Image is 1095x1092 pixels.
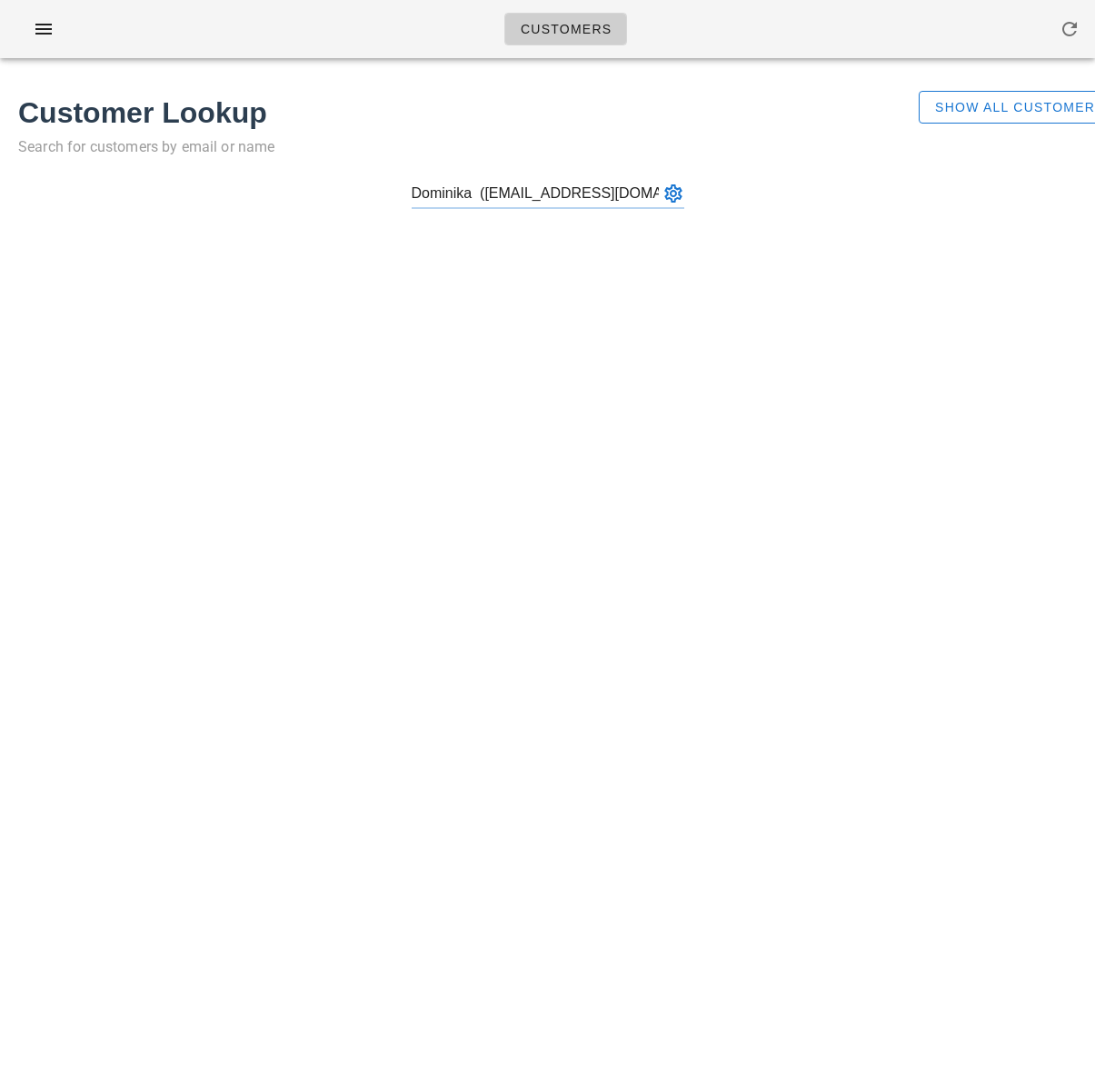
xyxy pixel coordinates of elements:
[18,91,897,134] h1: Customer Lookup
[662,183,684,204] button: appended action
[504,13,628,45] a: Customers
[412,179,659,208] input: Search by email or name
[18,134,897,160] p: Search for customers by email or name
[520,22,612,36] span: Customers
